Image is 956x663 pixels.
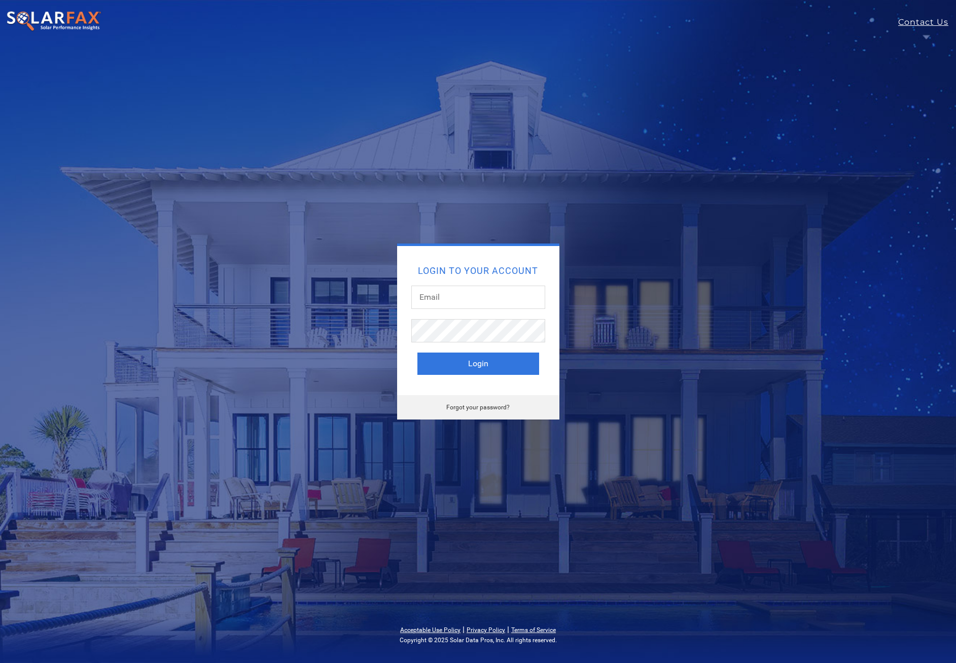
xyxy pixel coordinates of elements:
a: Acceptable Use Policy [400,626,461,634]
span: | [463,624,465,634]
a: Forgot your password? [446,404,510,411]
a: Contact Us [898,16,956,28]
img: SolarFax [6,11,101,32]
a: Privacy Policy [467,626,505,634]
a: Terms of Service [511,626,556,634]
span: | [507,624,509,634]
input: Email [411,286,545,309]
button: Login [417,353,539,375]
h2: Login to your account [417,266,539,275]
